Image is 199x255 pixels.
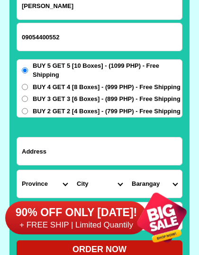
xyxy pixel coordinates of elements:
select: Select province [17,170,72,198]
h6: 90% OFF ONLY [DATE]! [5,206,147,220]
input: Input phone_number [17,23,182,51]
select: Select commune [127,170,182,198]
input: BUY 4 GET 4 [8 Boxes] - (999 PHP) - Free Shipping [22,84,28,90]
span: BUY 3 GET 3 [6 Boxes] - (899 PHP) - Free Shipping [33,94,181,104]
input: BUY 3 GET 3 [6 Boxes] - (899 PHP) - Free Shipping [22,96,28,102]
h6: + FREE SHIP | Limited Quantily [5,220,147,230]
input: BUY 2 GET 2 [4 Boxes] - (799 PHP) - Free Shipping [22,108,28,114]
span: BUY 5 GET 5 [10 Boxes] - (1099 PHP) - Free Shipping [33,61,182,80]
span: BUY 4 GET 4 [8 Boxes] - (999 PHP) - Free Shipping [33,82,181,92]
span: BUY 2 GET 2 [4 Boxes] - (799 PHP) - Free Shipping [33,107,181,116]
input: BUY 5 GET 5 [10 Boxes] - (1099 PHP) - Free Shipping [22,67,28,73]
input: Input address [17,137,182,165]
select: Select district [72,170,127,198]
